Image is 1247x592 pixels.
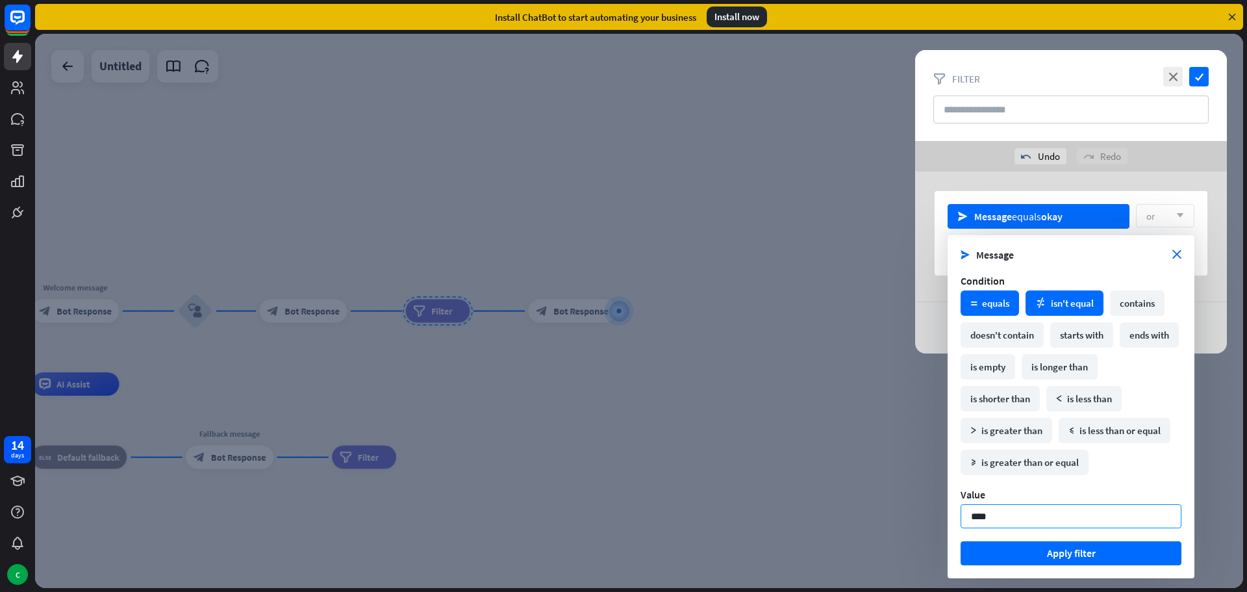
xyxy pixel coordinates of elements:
[961,290,1019,316] div: equals
[7,564,28,585] div: C
[495,11,696,23] div: Install ChatBot to start automating your business
[1022,354,1098,380] div: is longer than
[974,210,1063,223] div: equals
[1170,212,1184,220] i: arrow_down
[961,386,1040,411] div: is shorter than
[933,73,946,85] i: filter
[1120,322,1179,348] div: ends with
[961,250,970,259] i: send
[1021,151,1031,162] i: undo
[961,274,1181,287] div: Condition
[961,418,1052,443] div: is greater than
[1083,151,1094,162] i: redo
[1041,210,1063,223] span: okay
[1050,322,1113,348] div: starts with
[1014,148,1066,164] div: Undo
[707,6,767,27] div: Install now
[974,210,1012,223] span: Message
[961,322,1044,348] div: doesn't contain
[970,300,977,307] i: math_equal
[1035,298,1046,309] i: math_not_equal
[1077,148,1127,164] div: Redo
[961,488,1181,501] div: Value
[961,541,1181,565] button: Apply filter
[10,5,49,44] button: Open LiveChat chat widget
[1189,67,1209,86] i: check
[1163,67,1183,86] i: close
[958,212,968,222] i: send
[961,450,1089,475] div: is greater than or equal
[1146,210,1155,222] span: or
[970,459,977,466] i: math_greater_or_equal
[952,73,980,85] span: Filter
[4,436,31,463] a: 14 days
[970,428,977,434] i: math_greater
[1026,290,1103,316] div: isn't equal
[11,439,24,451] div: 14
[1110,290,1165,316] div: contains
[11,451,24,460] div: days
[961,354,1015,380] div: is empty
[1056,396,1063,402] i: math_less
[976,248,1172,261] span: Message
[1046,386,1122,411] div: is less than
[1059,418,1170,443] div: is less than or equal
[1172,250,1181,259] i: close
[1068,428,1075,434] i: math_less_or_equal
